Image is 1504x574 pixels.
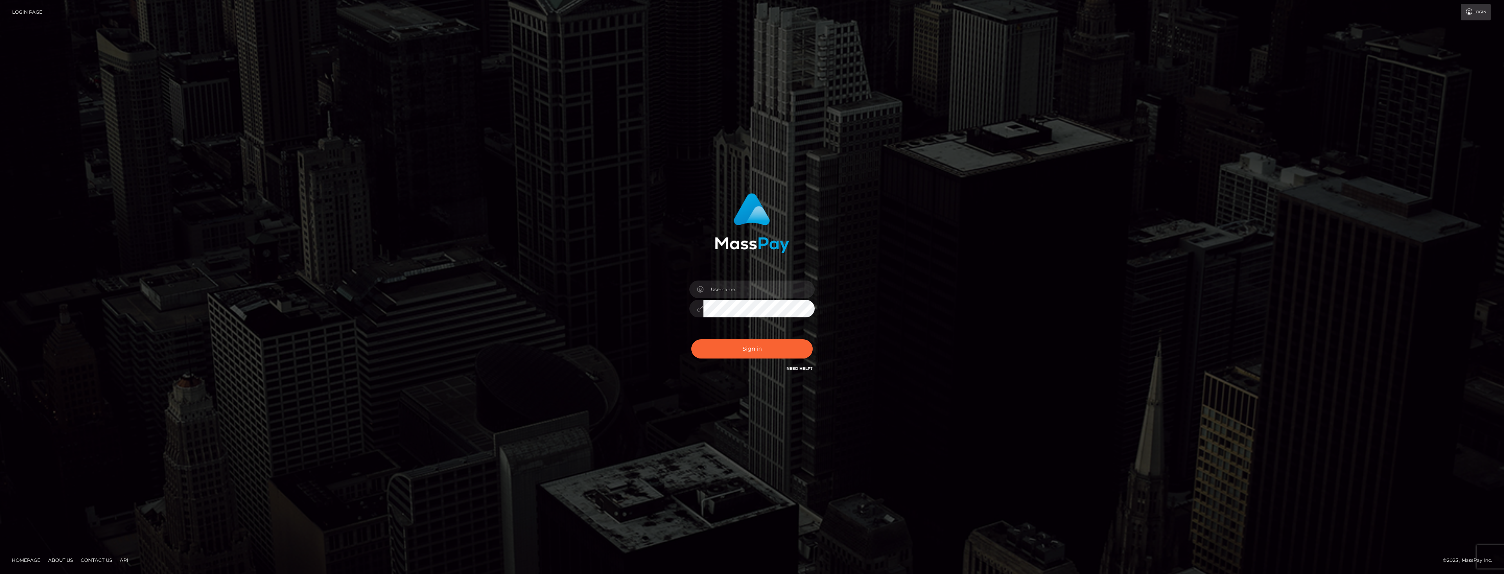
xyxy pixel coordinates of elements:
img: MassPay Login [715,193,789,253]
a: Login [1461,4,1491,20]
a: API [117,554,132,566]
button: Sign in [691,339,813,359]
a: Need Help? [786,366,813,371]
input: Username... [703,281,815,298]
a: Contact Us [78,554,115,566]
div: © 2025 , MassPay Inc. [1443,556,1498,565]
a: Homepage [9,554,43,566]
a: Login Page [12,4,42,20]
a: About Us [45,554,76,566]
